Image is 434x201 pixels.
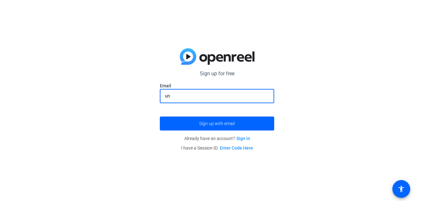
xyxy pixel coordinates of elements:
p: Sign up for free [160,70,274,77]
a: Enter Code Here [220,145,253,151]
button: Sign up with email [160,117,274,131]
span: Already have an account? [184,136,250,141]
span: I have a Session ID. [181,145,253,151]
mat-icon: accessibility [397,185,405,193]
a: Sign in [236,136,250,141]
input: Enter Email Address [165,92,269,100]
label: Email [160,83,274,89]
img: blue-gradient.svg [180,48,254,65]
